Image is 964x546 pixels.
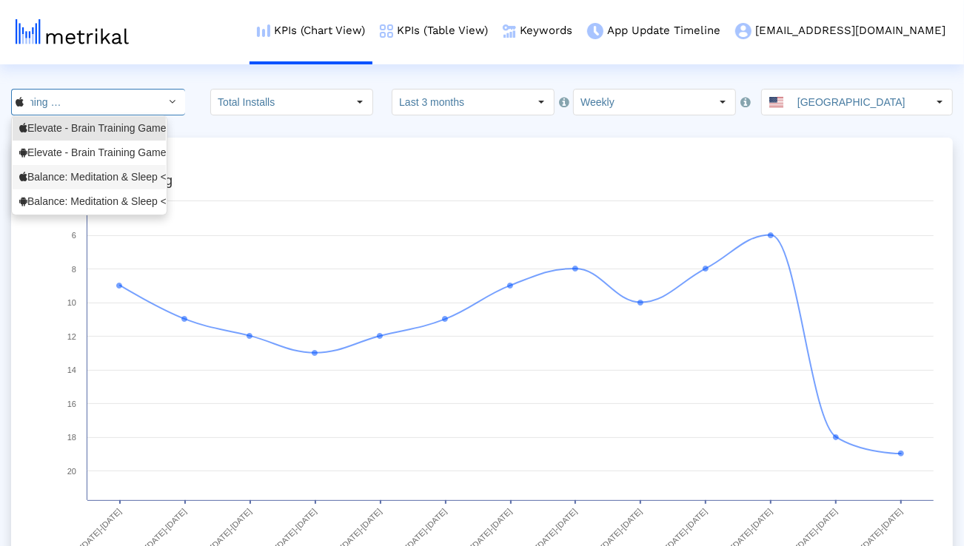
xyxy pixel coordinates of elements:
[503,24,516,38] img: keywords.png
[380,24,393,38] img: kpi-table-menu-icon.png
[16,19,129,44] img: metrical-logo-light.png
[160,90,185,115] div: Select
[72,231,76,240] text: 6
[347,90,372,115] div: Select
[67,400,76,408] text: 16
[19,121,159,135] div: Elevate - Brain Training Games <875063456>
[710,90,735,115] div: Select
[67,298,76,307] text: 10
[67,467,76,476] text: 20
[19,170,159,184] div: Balance: Meditation & Sleep <1361356590>
[927,90,952,115] div: Select
[67,365,76,374] text: 14
[735,23,752,39] img: my-account-menu-icon.png
[587,23,603,39] img: app-update-menu-icon.png
[257,24,270,37] img: kpi-chart-menu-icon.png
[67,433,76,442] text: 18
[529,90,554,115] div: Select
[19,146,159,160] div: Elevate - Brain Training Games <com.wonder>
[72,265,76,274] text: 8
[19,195,159,209] div: Balance: Meditation & Sleep <com.elevatelabs.geonosis>
[67,332,76,341] text: 12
